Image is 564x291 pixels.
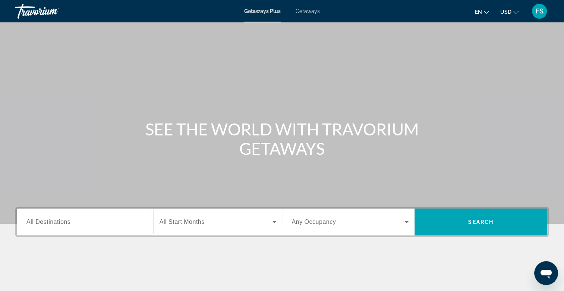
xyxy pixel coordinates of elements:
span: Any Occupancy [292,219,336,225]
span: FS [536,7,543,15]
span: All Destinations [26,219,70,225]
span: All Start Months [160,219,205,225]
button: Change language [475,6,489,17]
span: en [475,9,482,15]
a: Getaways Plus [244,8,281,14]
h1: SEE THE WORLD WITH TRAVORIUM GETAWAYS [142,119,422,158]
div: Search widget [17,209,547,235]
span: USD [500,9,511,15]
button: Search [415,209,547,235]
iframe: Button to launch messaging window [534,261,558,285]
span: Search [468,219,494,225]
a: Travorium [15,1,89,21]
a: Getaways [296,8,320,14]
button: User Menu [530,3,549,19]
button: Change currency [500,6,519,17]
